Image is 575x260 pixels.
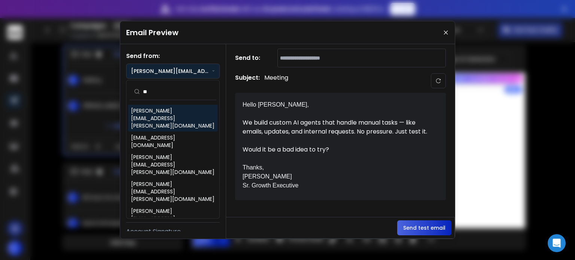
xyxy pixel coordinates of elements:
[243,199,430,217] div: If you no longer wish to receive any further emails you may respond with the UNSUB.
[131,134,215,149] div: [EMAIL_ADDRESS][DOMAIN_NAME]
[548,234,566,252] div: Open Intercom Messenger
[131,180,215,203] div: [PERSON_NAME][EMAIL_ADDRESS][PERSON_NAME][DOMAIN_NAME]
[243,118,430,136] div: We build custom AI agents that handle manual tasks — like emails, updates, and internal requests....
[126,52,220,61] h1: Send from:
[243,172,430,181] div: [PERSON_NAME]
[235,73,260,88] h1: Subject:
[126,227,220,236] p: Account Signature
[243,181,430,190] div: Sr. Growth Executive
[243,101,309,108] span: Hello [PERSON_NAME],
[235,53,265,62] h1: Send to:
[243,145,430,154] div: Would it be a bad idea to try?
[397,220,451,235] button: Send test email
[243,163,430,172] div: Thanks,
[131,67,212,75] p: [PERSON_NAME][EMAIL_ADDRESS][PERSON_NAME][DOMAIN_NAME]
[264,73,288,88] p: Meeting
[126,27,179,38] h1: Email Preview
[131,207,215,230] div: [PERSON_NAME][EMAIL_ADDRESS][PERSON_NAME][DOMAIN_NAME]
[131,153,215,176] div: [PERSON_NAME][EMAIL_ADDRESS][PERSON_NAME][DOMAIN_NAME]
[131,107,215,129] div: [PERSON_NAME][EMAIL_ADDRESS][PERSON_NAME][DOMAIN_NAME]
